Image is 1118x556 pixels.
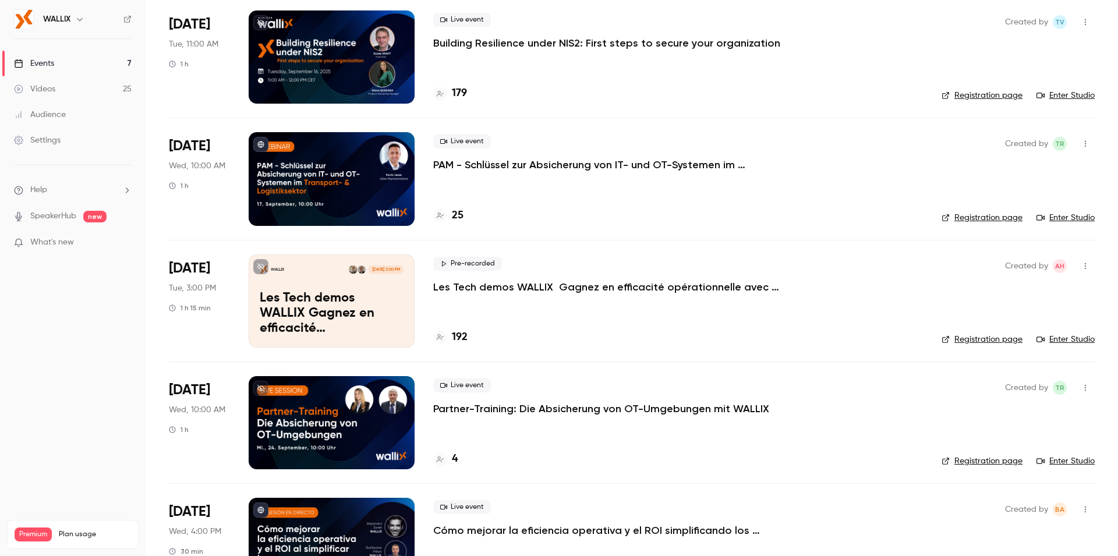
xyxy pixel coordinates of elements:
[1053,259,1067,273] span: Audrey Hiba
[433,208,464,224] a: 25
[942,334,1023,345] a: Registration page
[452,451,458,467] h4: 4
[14,109,66,121] div: Audience
[433,523,783,537] a: Cómo mejorar la eficiencia operativa y el ROI simplificando los accesos
[942,90,1023,101] a: Registration page
[433,500,491,514] span: Live event
[942,212,1023,224] a: Registration page
[169,376,230,469] div: Sep 24 Wed, 10:00 AM (Europe/Paris)
[169,160,225,172] span: Wed, 10:00 AM
[169,381,210,399] span: [DATE]
[169,259,210,278] span: [DATE]
[14,83,55,95] div: Videos
[169,132,230,225] div: Sep 17 Wed, 10:00 AM (Europe/Paris)
[433,402,769,416] a: Partner-Training: Die Absicherung von OT-Umgebungen mit WALLIX
[433,13,491,27] span: Live event
[433,257,502,271] span: Pre-recorded
[169,502,210,521] span: [DATE]
[1053,15,1067,29] span: Thu Vu
[452,208,464,224] h4: 25
[1005,137,1048,151] span: Created by
[30,236,74,249] span: What's new
[169,547,203,556] div: 30 min
[433,330,468,345] a: 192
[169,404,225,416] span: Wed, 10:00 AM
[83,211,107,222] span: new
[1055,502,1064,516] span: BA
[433,451,458,467] a: 4
[30,184,47,196] span: Help
[169,15,210,34] span: [DATE]
[1036,334,1095,345] a: Enter Studio
[260,291,404,336] p: Les Tech demos WALLIX Gagnez en efficacité opérationnelle avec WALLIX PAM
[349,265,357,274] img: Marc Balasko
[249,254,415,348] a: Les Tech demos WALLIX Gagnez en efficacité opérationnelle avec WALLIX PAMWALLIXGrégoire DE MONTGO...
[1053,381,1067,395] span: Thomas Reinhard
[169,181,189,190] div: 1 h
[14,58,54,69] div: Events
[118,238,132,248] iframe: Noticeable Trigger
[169,303,211,313] div: 1 h 15 min
[358,265,366,274] img: Grégoire DE MONTGOLFIER
[169,10,230,104] div: Sep 16 Tue, 11:00 AM (Europe/Paris)
[59,530,131,539] span: Plan usage
[452,86,467,101] h4: 179
[942,455,1023,467] a: Registration page
[1005,15,1048,29] span: Created by
[15,10,33,29] img: WALLIX
[1005,381,1048,395] span: Created by
[369,265,403,274] span: [DATE] 3:00 PM
[15,527,52,541] span: Premium
[14,134,61,146] div: Settings
[433,134,491,148] span: Live event
[169,526,221,537] span: Wed, 4:00 PM
[433,158,783,172] a: PAM - Schlüssel zur Absicherung von IT- und OT-Systemen im Transport- & Logistiksektor
[1055,259,1064,273] span: AH
[30,210,76,222] a: SpeakerHub
[433,36,780,50] a: Building Resilience under NIS2: First steps to secure your organization
[1053,137,1067,151] span: Thomas Reinhard
[1036,90,1095,101] a: Enter Studio
[271,267,284,272] p: WALLIX
[1055,137,1064,151] span: TR
[169,137,210,155] span: [DATE]
[169,59,189,69] div: 1 h
[1005,502,1048,516] span: Created by
[1055,381,1064,395] span: TR
[1053,502,1067,516] span: Bea Andres
[169,425,189,434] div: 1 h
[433,378,491,392] span: Live event
[43,13,70,25] h6: WALLIX
[433,280,783,294] a: Les Tech demos WALLIX Gagnez en efficacité opérationnelle avec WALLIX PAM
[169,38,218,50] span: Tue, 11:00 AM
[1036,212,1095,224] a: Enter Studio
[433,86,467,101] a: 179
[14,184,132,196] li: help-dropdown-opener
[1005,259,1048,273] span: Created by
[452,330,468,345] h4: 192
[1036,455,1095,467] a: Enter Studio
[1055,15,1064,29] span: TV
[169,282,216,294] span: Tue, 3:00 PM
[169,254,230,348] div: Sep 23 Tue, 3:00 PM (Europe/Paris)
